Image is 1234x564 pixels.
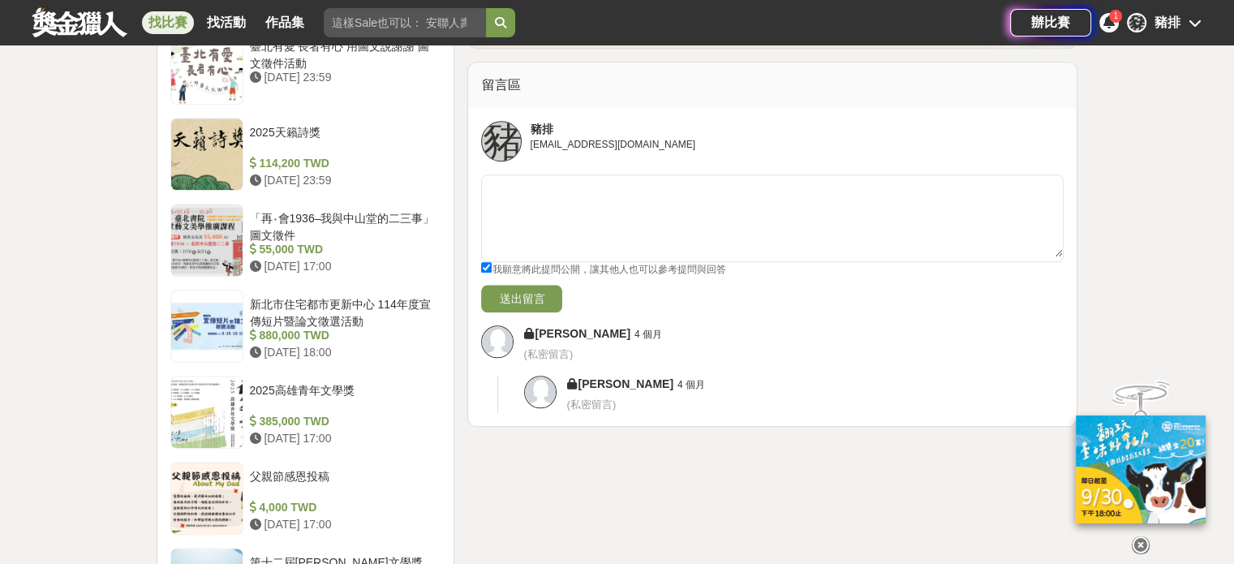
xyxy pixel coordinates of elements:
[1076,415,1206,523] img: c171a689-fb2c-43c6-a33c-e56b1f4b2190.jpg
[250,382,435,413] div: 2025高雄青年文學獎
[1127,13,1146,32] div: 豬
[250,468,435,499] div: 父親節感恩投稿
[481,325,514,358] a: Avatar
[634,329,662,340] span: 4 個月
[250,413,435,430] div: 385,000 TWD
[170,204,441,277] a: 「再‧會1936–我與中山堂的二三事」圖文徵件 55,000 TWD [DATE] 17:00
[200,11,252,34] a: 找活動
[481,262,492,273] input: 我願意將此提問公開，讓其他人也可以參考提問與回答
[170,290,441,363] a: 新北市住宅都市更新中心 114年度宣傳短片暨論文徵選活動 880,000 TWD [DATE] 18:00
[250,344,435,361] div: [DATE] 18:00
[324,8,486,37] input: 這樣Sale也可以： 安聯人壽創意銷售法募集
[250,124,435,155] div: 2025天籟詩獎
[170,376,441,449] a: 2025高雄青年文學獎 385,000 TWD [DATE] 17:00
[250,38,435,69] div: 臺北有愛 長者有心 用圖文說謝謝 圖文徵件活動
[677,379,705,390] span: 4 個月
[1154,13,1180,32] div: 豬排
[481,121,522,161] a: 豬
[250,430,435,447] div: [DATE] 17:00
[566,398,616,411] span: ( 私密留言 )
[250,516,435,533] div: [DATE] 17:00
[530,121,694,137] div: 豬排
[170,118,441,191] a: 2025天籟詩獎 114,200 TWD [DATE] 23:59
[170,462,441,535] a: 父親節感恩投稿 4,000 TWD [DATE] 17:00
[250,210,435,241] div: 「再‧會1936–我與中山堂的二三事」圖文徵件
[525,377,556,407] img: Avatar
[259,11,311,34] a: 作品集
[482,326,513,357] img: Avatar
[524,376,557,408] a: Avatar
[250,155,435,172] div: 114,200 TWD
[250,258,435,275] div: [DATE] 17:00
[250,69,435,86] div: [DATE] 23:59
[250,241,435,258] div: 55,000 TWD
[535,327,630,340] span: [PERSON_NAME]
[250,327,435,344] div: 880,000 TWD
[481,285,562,312] button: 送出留言
[142,11,194,34] a: 找比賽
[170,32,441,105] a: 臺北有愛 長者有心 用圖文說謝謝 圖文徵件活動 [DATE] 23:59
[1113,11,1118,20] span: 1
[250,296,435,327] div: 新北市住宅都市更新中心 114年度宣傳短片暨論文徵選活動
[530,137,694,150] div: [EMAIL_ADDRESS][DOMAIN_NAME]
[250,172,435,189] div: [DATE] 23:59
[250,499,435,516] div: 4,000 TWD
[468,62,1077,108] div: 留言區
[523,348,573,360] span: ( 私密留言 )
[1010,9,1091,37] a: 辦比賽
[578,377,673,390] span: [PERSON_NAME]
[492,264,725,275] span: 我願意將此提問公開，讓其他人也可以參考提問與回答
